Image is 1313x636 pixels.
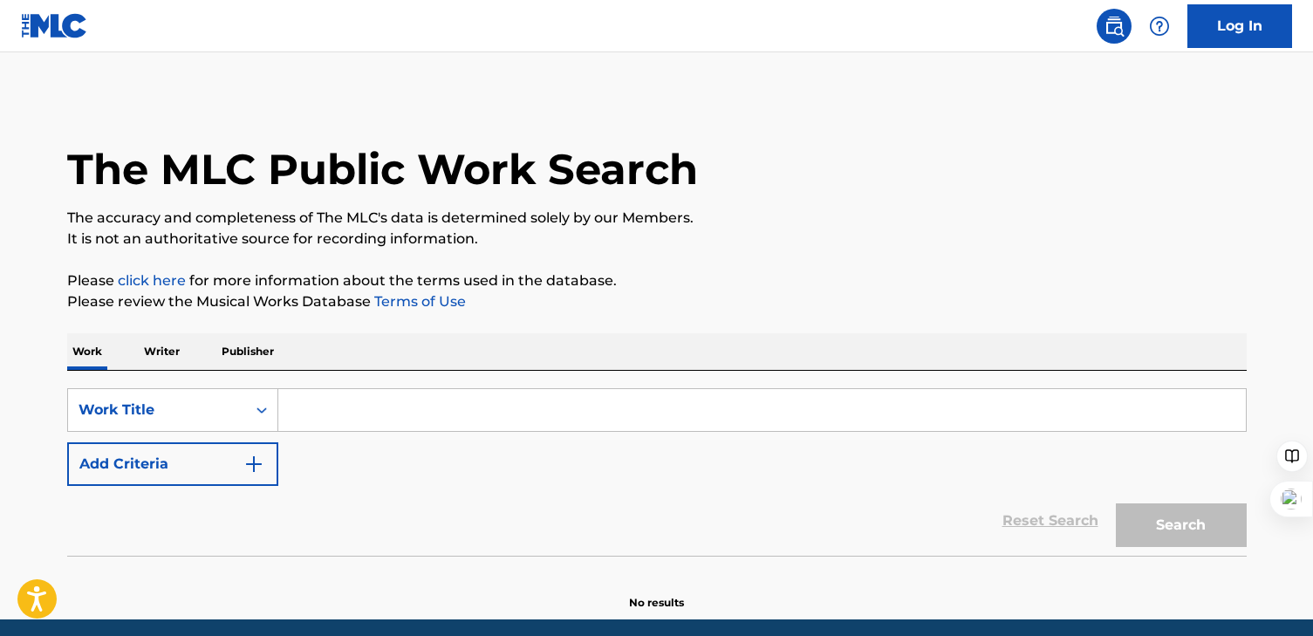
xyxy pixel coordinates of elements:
[1104,16,1125,37] img: search
[1142,9,1177,44] div: Help
[67,229,1247,250] p: It is not an authoritative source for recording information.
[216,333,279,370] p: Publisher
[67,442,278,486] button: Add Criteria
[371,293,466,310] a: Terms of Use
[79,400,236,421] div: Work Title
[21,13,88,38] img: MLC Logo
[67,270,1247,291] p: Please for more information about the terms used in the database.
[139,333,185,370] p: Writer
[1097,9,1132,44] a: Public Search
[243,454,264,475] img: 9d2ae6d4665cec9f34b9.svg
[118,272,186,289] a: click here
[629,574,684,611] p: No results
[67,143,698,195] h1: The MLC Public Work Search
[67,291,1247,312] p: Please review the Musical Works Database
[1149,16,1170,37] img: help
[67,388,1247,556] form: Search Form
[67,208,1247,229] p: The accuracy and completeness of The MLC's data is determined solely by our Members.
[1226,552,1313,636] iframe: Chat Widget
[1187,4,1292,48] a: Log In
[67,333,107,370] p: Work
